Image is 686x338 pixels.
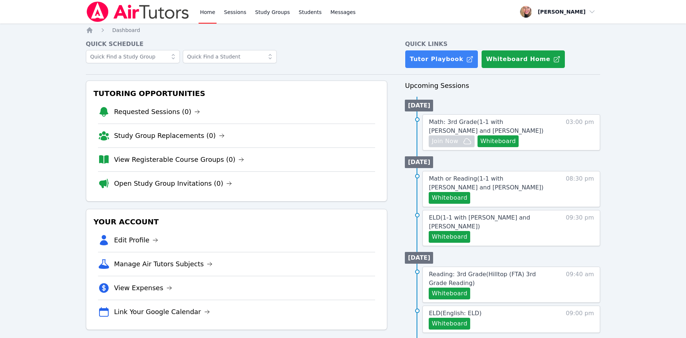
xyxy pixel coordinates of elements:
[405,50,478,68] a: Tutor Playbook
[566,270,594,299] span: 09:40 am
[405,100,433,111] li: [DATE]
[405,40,600,49] h4: Quick Links
[429,310,481,317] span: ELD ( English: ELD )
[183,50,277,63] input: Quick Find a Student
[429,271,536,287] span: Reading: 3rd Grade ( Hilltop (FTA) 3rd Grade Reading )
[566,174,594,204] span: 08:30 pm
[112,26,140,34] a: Dashboard
[566,213,594,243] span: 09:30 pm
[429,175,543,191] span: Math or Reading ( 1-1 with [PERSON_NAME] and [PERSON_NAME] )
[566,118,594,147] span: 03:00 pm
[114,307,210,317] a: Link Your Google Calendar
[405,81,600,91] h3: Upcoming Sessions
[429,231,470,243] button: Whiteboard
[429,288,470,299] button: Whiteboard
[429,192,470,204] button: Whiteboard
[114,178,232,189] a: Open Study Group Invitations (0)
[429,309,481,318] a: ELD(English: ELD)
[429,135,474,147] button: Join Now
[92,215,381,228] h3: Your Account
[429,214,530,230] span: ELD ( 1-1 with [PERSON_NAME] and [PERSON_NAME] )
[114,259,213,269] a: Manage Air Tutors Subjects
[330,8,356,16] span: Messages
[114,107,200,117] a: Requested Sessions (0)
[86,26,600,34] nav: Breadcrumb
[429,318,470,330] button: Whiteboard
[478,135,519,147] button: Whiteboard
[429,174,552,192] a: Math or Reading(1-1 with [PERSON_NAME] and [PERSON_NAME])
[92,87,381,100] h3: Tutoring Opportunities
[114,131,225,141] a: Study Group Replacements (0)
[86,1,190,22] img: Air Tutors
[86,50,180,63] input: Quick Find a Study Group
[114,235,159,245] a: Edit Profile
[429,213,552,231] a: ELD(1-1 with [PERSON_NAME] and [PERSON_NAME])
[114,154,244,165] a: View Registerable Course Groups (0)
[112,27,140,33] span: Dashboard
[405,156,433,168] li: [DATE]
[481,50,565,68] button: Whiteboard Home
[429,118,543,134] span: Math: 3rd Grade ( 1-1 with [PERSON_NAME] and [PERSON_NAME] )
[405,252,433,264] li: [DATE]
[566,309,594,330] span: 09:00 pm
[86,40,388,49] h4: Quick Schedule
[429,270,552,288] a: Reading: 3rd Grade(Hilltop (FTA) 3rd Grade Reading)
[429,118,552,135] a: Math: 3rd Grade(1-1 with [PERSON_NAME] and [PERSON_NAME])
[114,283,172,293] a: View Expenses
[432,137,458,146] span: Join Now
